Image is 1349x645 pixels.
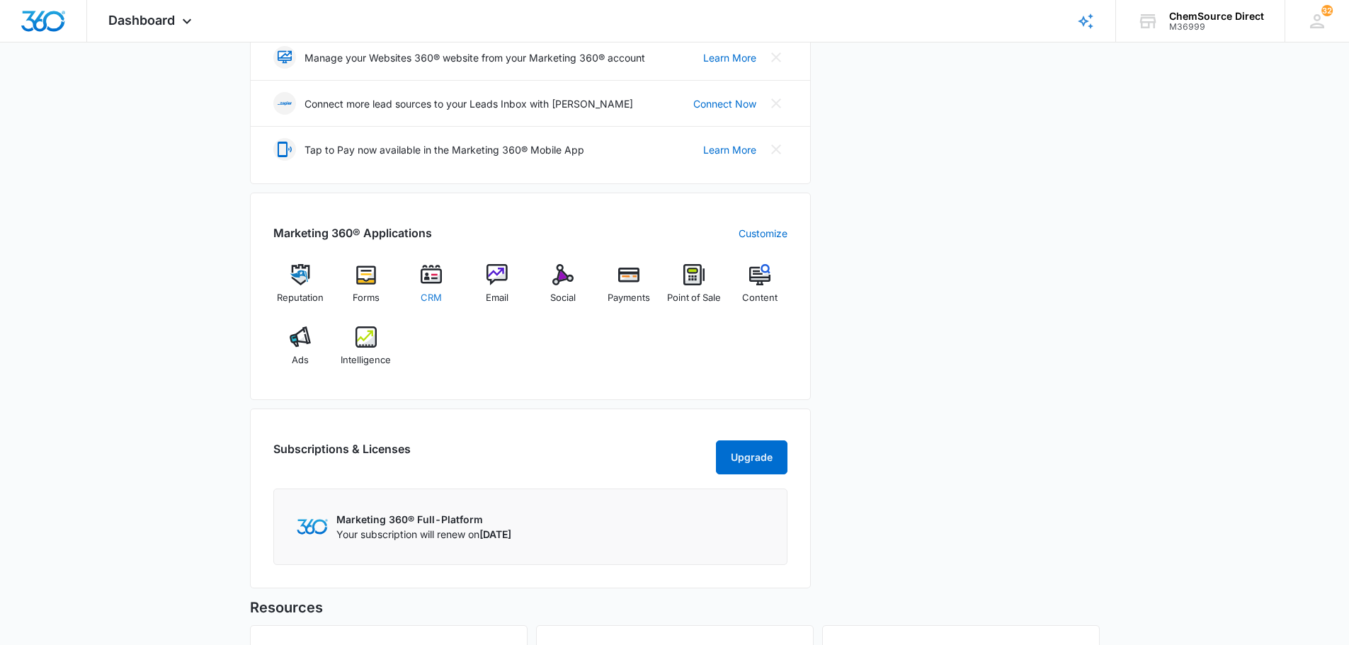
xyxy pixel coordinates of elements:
[108,13,175,28] span: Dashboard
[1169,11,1264,22] div: account name
[336,527,511,542] p: Your subscription will renew on
[470,264,525,315] a: Email
[273,440,411,469] h2: Subscriptions & Licenses
[297,519,328,534] img: Marketing 360 Logo
[1169,22,1264,32] div: account id
[304,96,633,111] p: Connect more lead sources to your Leads Inbox with [PERSON_NAME]
[739,226,787,241] a: Customize
[601,264,656,315] a: Payments
[338,326,393,377] a: Intelligence
[608,291,650,305] span: Payments
[338,264,393,315] a: Forms
[703,142,756,157] a: Learn More
[667,291,721,305] span: Point of Sale
[341,353,391,367] span: Intelligence
[479,528,511,540] span: [DATE]
[536,264,591,315] a: Social
[486,291,508,305] span: Email
[733,264,787,315] a: Content
[273,264,328,315] a: Reputation
[742,291,778,305] span: Content
[277,291,324,305] span: Reputation
[765,92,787,115] button: Close
[693,96,756,111] a: Connect Now
[550,291,576,305] span: Social
[765,46,787,69] button: Close
[404,264,459,315] a: CRM
[1321,5,1333,16] span: 32
[421,291,442,305] span: CRM
[292,353,309,367] span: Ads
[667,264,722,315] a: Point of Sale
[765,138,787,161] button: Close
[304,50,645,65] p: Manage your Websites 360® website from your Marketing 360® account
[353,291,380,305] span: Forms
[273,224,432,241] h2: Marketing 360® Applications
[1321,5,1333,16] div: notifications count
[716,440,787,474] button: Upgrade
[250,597,1100,618] h5: Resources
[304,142,584,157] p: Tap to Pay now available in the Marketing 360® Mobile App
[336,512,511,527] p: Marketing 360® Full-Platform
[703,50,756,65] a: Learn More
[273,326,328,377] a: Ads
